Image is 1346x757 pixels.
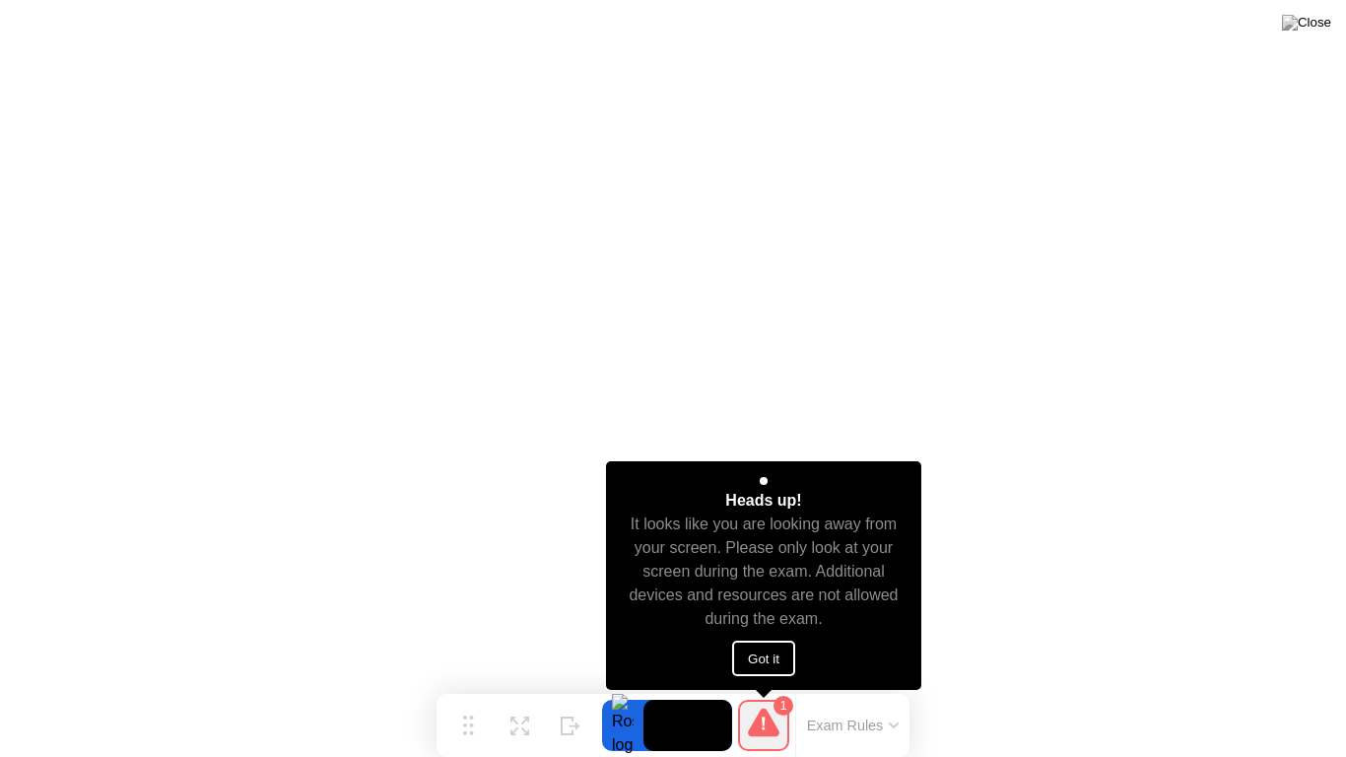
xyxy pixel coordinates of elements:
div: Close [346,9,381,44]
img: Close [1282,15,1331,31]
div: It looks like you are looking away from your screen. Please only look at your screen during the e... [624,513,905,631]
div: 1 [774,696,793,716]
div: Heads up! [725,489,801,513]
button: go back [13,8,50,45]
button: Got it [732,641,795,676]
button: Exam Rules [801,717,906,734]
